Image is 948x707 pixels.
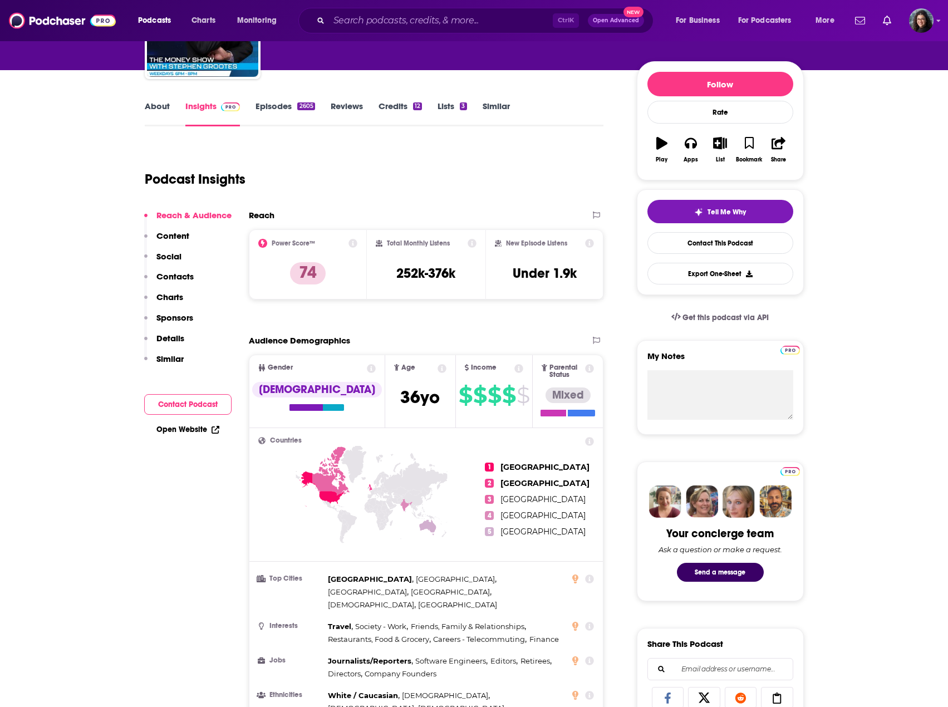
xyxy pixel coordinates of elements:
span: [GEOGRAPHIC_DATA] [328,587,407,596]
a: Charts [184,12,222,30]
span: Directors [328,669,361,678]
span: Monitoring [237,13,277,28]
button: open menu [808,12,848,30]
span: Countries [270,437,302,444]
img: Jon Profile [759,485,792,518]
span: Get this podcast via API [682,313,769,322]
span: Journalists/Reporters [328,656,411,665]
span: , [416,573,497,586]
span: [DEMOGRAPHIC_DATA] [402,691,488,700]
img: Podchaser - Follow, Share and Rate Podcasts [9,10,116,31]
div: 2605 [297,102,315,110]
span: , [328,620,353,633]
div: Bookmark [736,156,762,163]
span: New [623,7,644,17]
span: [GEOGRAPHIC_DATA] [500,494,586,504]
a: Pro website [780,344,800,355]
a: Reviews [331,101,363,126]
a: Similar [483,101,510,126]
img: Podchaser Pro [780,467,800,476]
span: Restaurants, Food & Grocery [328,635,429,644]
button: Export One-Sheet [647,263,793,284]
h3: Jobs [258,657,323,664]
h3: Ethnicities [258,691,323,699]
div: Rate [647,101,793,124]
a: Episodes2605 [256,101,315,126]
span: $ [459,386,472,404]
img: User Profile [909,8,934,33]
span: Tell Me Why [708,208,746,217]
h2: New Episode Listens [506,239,567,247]
a: Open Website [156,425,219,434]
img: tell me why sparkle [694,208,703,217]
button: open menu [229,12,291,30]
input: Search podcasts, credits, & more... [329,12,553,30]
button: open menu [668,12,734,30]
button: Open AdvancedNew [588,14,644,27]
button: open menu [731,12,808,30]
p: Similar [156,354,184,364]
span: Society - Work [355,622,406,631]
span: [GEOGRAPHIC_DATA] [500,462,590,472]
p: Reach & Audience [156,210,232,220]
h3: Under 1.9k [513,265,577,282]
span: Parental Status [549,364,583,379]
button: Show profile menu [909,8,934,33]
span: [GEOGRAPHIC_DATA] [418,600,497,609]
span: Editors [490,656,516,665]
button: List [705,130,734,170]
a: Show notifications dropdown [878,11,896,30]
img: Barbara Profile [686,485,718,518]
button: Sponsors [144,312,193,333]
span: 36 yo [400,386,440,408]
a: Show notifications dropdown [851,11,870,30]
button: Follow [647,72,793,96]
a: InsightsPodchaser Pro [185,101,240,126]
span: Ctrl K [553,13,579,28]
h3: Interests [258,622,323,630]
span: , [328,633,431,646]
span: [GEOGRAPHIC_DATA] [416,575,495,583]
div: Ask a question or make a request. [659,545,782,554]
a: Credits12 [379,101,422,126]
p: Details [156,333,184,343]
span: For Business [676,13,720,28]
div: List [716,156,725,163]
span: , [433,633,527,646]
span: Software Engineers [415,656,486,665]
span: Company Founders [365,669,436,678]
span: 4 [485,511,494,520]
div: Apps [684,156,698,163]
span: Retirees [520,656,550,665]
span: , [520,655,552,667]
span: , [328,689,400,702]
button: Send a message [677,563,764,582]
button: Apps [676,130,705,170]
span: Friends, Family & Relationships [411,622,524,631]
span: More [816,13,834,28]
span: $ [502,386,515,404]
span: Age [401,364,415,371]
h3: Share This Podcast [647,639,723,649]
span: $ [473,386,487,404]
h2: Audience Demographics [249,335,350,346]
div: 3 [460,102,466,110]
h3: 252k-376k [396,265,455,282]
p: 74 [290,262,326,284]
span: [GEOGRAPHIC_DATA] [500,510,586,521]
span: , [402,689,490,702]
label: My Notes [647,351,793,370]
h2: Power Score™ [272,239,315,247]
button: Charts [144,292,183,312]
div: Search followers [647,658,793,680]
span: Charts [191,13,215,28]
span: [GEOGRAPHIC_DATA] [411,587,490,596]
img: Podchaser Pro [780,346,800,355]
p: Content [156,230,189,241]
p: Social [156,251,181,262]
div: Your concierge team [666,527,774,541]
span: White / Caucasian [328,691,398,700]
span: , [355,620,408,633]
span: , [328,598,416,611]
span: , [328,667,362,680]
